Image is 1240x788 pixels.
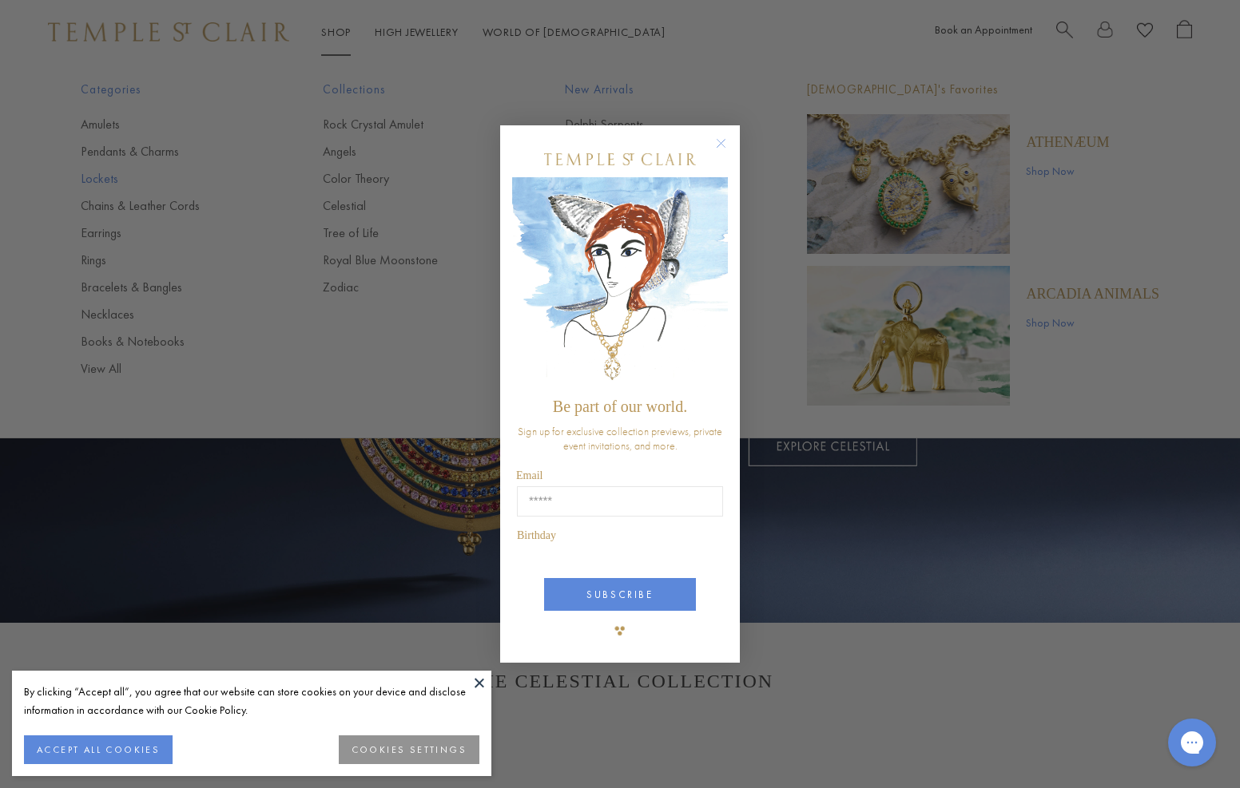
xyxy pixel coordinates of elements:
[544,578,696,611] button: SUBSCRIBE
[517,529,556,541] span: Birthday
[339,735,479,764] button: COOKIES SETTINGS
[512,177,728,390] img: c4a9eb12-d91a-4d4a-8ee0-386386f4f338.jpeg
[553,398,687,415] span: Be part of our world.
[24,735,173,764] button: ACCEPT ALL COOKIES
[24,683,479,719] div: By clicking “Accept all”, you agree that our website can store cookies on your device and disclos...
[517,486,723,517] input: Email
[544,153,696,165] img: Temple St. Clair
[516,469,542,481] span: Email
[719,141,739,161] button: Close dialog
[518,424,722,453] span: Sign up for exclusive collection previews, private event invitations, and more.
[604,615,636,647] img: TSC
[1160,713,1224,772] iframe: Gorgias live chat messenger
